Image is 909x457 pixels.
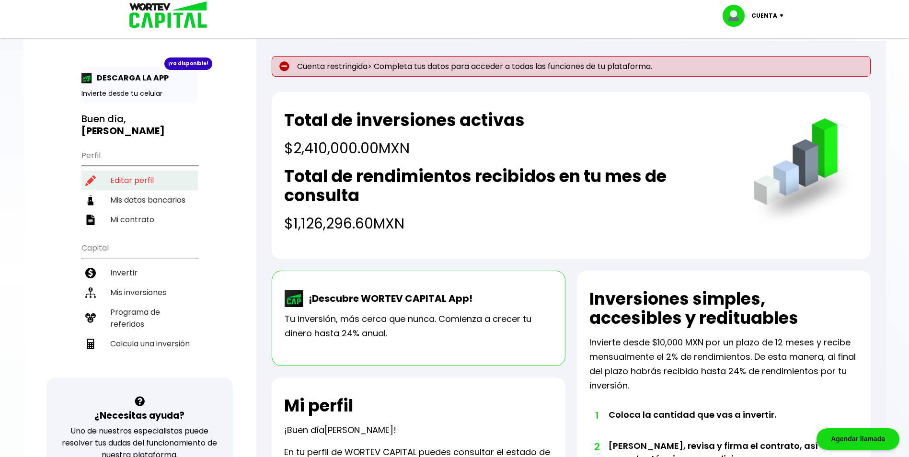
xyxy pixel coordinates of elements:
[304,291,472,306] p: ¡Descubre WORTEV CAPITAL App!
[285,290,304,307] img: wortev-capital-app-icon
[81,210,198,229] a: Mi contrato
[81,334,198,354] a: Calcula una inversión
[284,137,525,159] h4: $2,410,000.00 MXN
[324,424,393,436] span: [PERSON_NAME]
[284,167,734,205] h2: Total de rendimientos recibidos en tu mes de consulta
[284,111,525,130] h2: Total de inversiones activas
[85,195,96,206] img: datos-icon.10cf9172.svg
[81,283,198,302] a: Mis inversiones
[723,5,751,27] img: profile-image
[589,335,858,393] p: Invierte desde $10,000 MXN por un plazo de 12 meses y recibe mensualmente el 2% de rendimientos. ...
[85,215,96,225] img: contrato-icon.f2db500c.svg
[85,313,96,323] img: recomiendanos-icon.9b8e9327.svg
[285,312,552,341] p: Tu inversión, más cerca que nunca. Comienza a crecer tu dinero hasta 24% anual.
[85,175,96,186] img: editar-icon.952d3147.svg
[94,409,184,423] h3: ¿Necesitas ayuda?
[594,408,599,423] span: 1
[92,72,169,84] p: DESCARGA LA APP
[284,213,734,234] h4: $1,126,296.60 MXN
[85,287,96,298] img: inversiones-icon.6695dc30.svg
[81,145,198,229] ul: Perfil
[81,171,198,190] a: Editar perfil
[609,408,831,439] li: Coloca la cantidad que vas a invertir.
[81,263,198,283] a: Invertir
[81,237,198,377] ul: Capital
[81,190,198,210] a: Mis datos bancarios
[164,57,212,70] div: ¡Ya disponible!
[279,61,289,71] img: error-circle.027baa21.svg
[777,14,790,17] img: icon-down
[85,268,96,278] img: invertir-icon.b3b967d7.svg
[284,423,396,437] p: ¡Buen día !
[81,124,165,137] b: [PERSON_NAME]
[81,89,198,99] p: Invierte desde tu celular
[817,428,899,450] div: Agendar llamada
[749,118,858,227] img: grafica.516fef24.png
[85,339,96,349] img: calculadora-icon.17d418c4.svg
[81,73,92,83] img: app-icon
[272,56,871,77] p: Cuenta restringida> Completa tus datos para acceder a todas las funciones de tu plataforma.
[751,9,777,23] p: Cuenta
[594,439,599,454] span: 2
[589,289,858,328] h2: Inversiones simples, accesibles y redituables
[81,113,198,137] h3: Buen día,
[284,396,353,415] h2: Mi perfil
[81,302,198,334] a: Programa de referidos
